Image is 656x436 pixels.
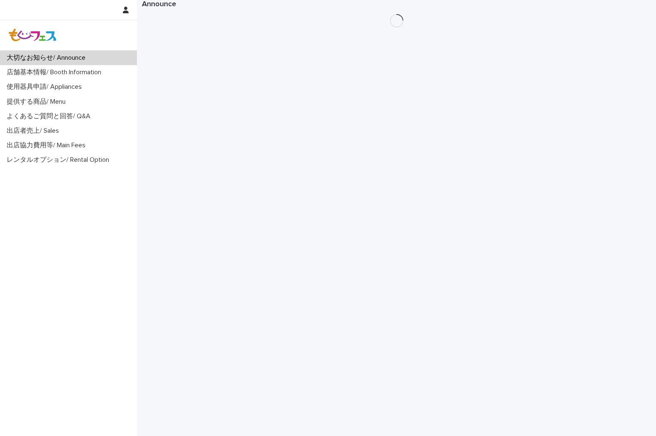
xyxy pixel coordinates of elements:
p: 店舗基本情報/ Booth Information [3,68,108,76]
p: 提供する商品/ Menu [3,98,72,106]
p: 大切なお知らせ/ Announce [3,54,92,62]
p: よくあるご質問と回答/ Q&A [3,112,97,120]
p: 出店者売上/ Sales [3,127,66,135]
p: 使用器具申請/ Appliances [3,83,88,91]
img: Z8gcrWHQVC4NX3Wf4olx [7,27,59,44]
p: レンタルオプション/ Rental Option [3,156,116,164]
p: 出店協力費用等/ Main Fees [3,141,92,149]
